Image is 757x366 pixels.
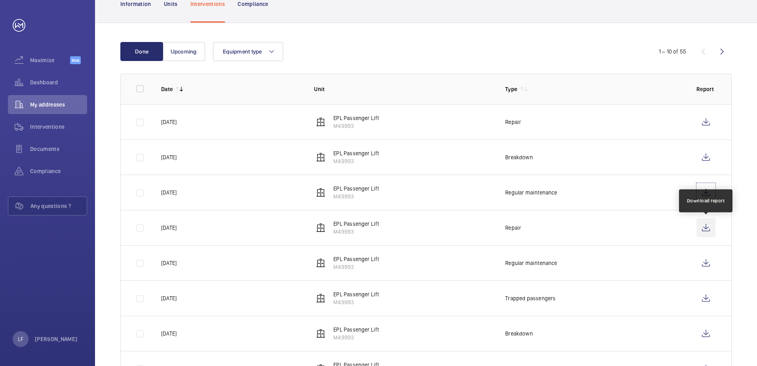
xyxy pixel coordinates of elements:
[333,290,379,298] p: EPL Passenger Lift
[316,294,325,303] img: elevator.svg
[505,118,521,126] p: Repair
[333,149,379,157] p: EPL Passenger Lift
[223,48,262,55] span: Equipment type
[213,42,283,61] button: Equipment type
[161,259,177,267] p: [DATE]
[35,335,78,343] p: [PERSON_NAME]
[333,114,379,122] p: EPL Passenger Lift
[505,189,557,196] p: Regular maintenance
[30,167,87,175] span: Compliance
[161,153,177,161] p: [DATE]
[161,85,173,93] p: Date
[316,223,325,233] img: elevator.svg
[30,145,87,153] span: Documents
[505,85,517,93] p: Type
[333,326,379,334] p: EPL Passenger Lift
[316,329,325,338] img: elevator.svg
[505,224,521,232] p: Repair
[30,202,87,210] span: Any questions ?
[30,123,87,131] span: Interventions
[30,101,87,109] span: My addresses
[161,224,177,232] p: [DATE]
[316,117,325,127] img: elevator.svg
[333,228,379,236] p: M49993
[120,42,163,61] button: Done
[30,56,70,64] span: Maximize
[687,197,725,204] div: Download report
[30,78,87,86] span: Dashboard
[333,298,379,306] p: M49993
[333,334,379,341] p: M49993
[333,263,379,271] p: M49993
[161,330,177,337] p: [DATE]
[333,185,379,193] p: EPL Passenger Lift
[316,188,325,197] img: elevator.svg
[505,330,533,337] p: Breakdown
[316,258,325,268] img: elevator.svg
[505,153,533,161] p: Breakdown
[696,85,715,93] p: Report
[333,220,379,228] p: EPL Passenger Lift
[161,294,177,302] p: [DATE]
[162,42,205,61] button: Upcoming
[505,294,555,302] p: Trapped passengers
[70,56,81,64] span: Beta
[333,122,379,130] p: M49993
[333,157,379,165] p: M49993
[161,118,177,126] p: [DATE]
[18,335,23,343] p: LF
[505,259,557,267] p: Regular maintenance
[333,193,379,200] p: M49993
[161,189,177,196] p: [DATE]
[316,152,325,162] img: elevator.svg
[314,85,493,93] p: Unit
[659,48,686,55] div: 1 – 10 of 55
[333,255,379,263] p: EPL Passenger Lift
